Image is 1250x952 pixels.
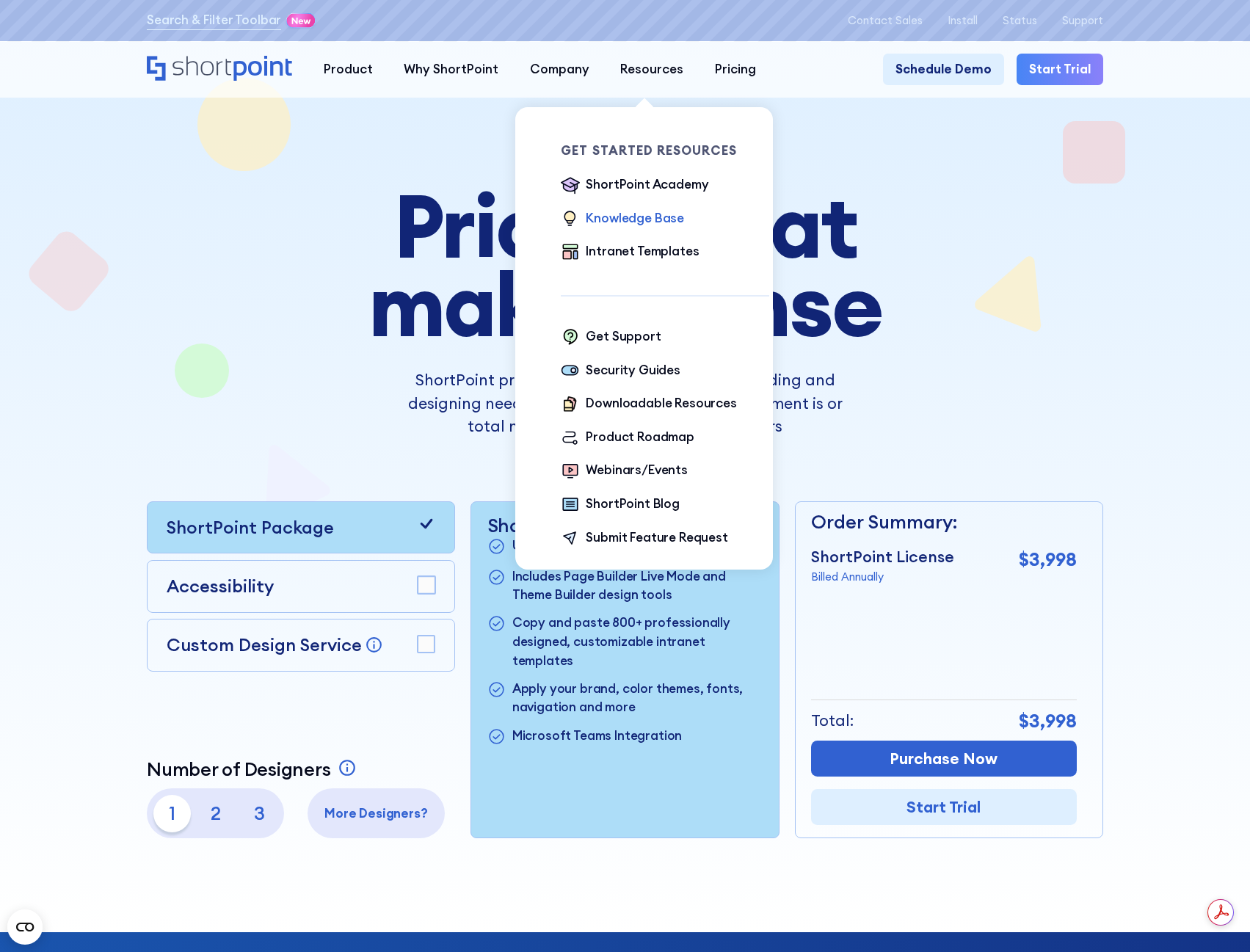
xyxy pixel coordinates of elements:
a: Search & Filter Toolbar [147,11,281,30]
div: Get Support [586,327,661,346]
iframe: Chat Widget [1177,882,1250,952]
p: Total: [811,709,854,733]
p: Number of Designers [147,758,330,781]
a: Schedule Demo [883,54,1004,85]
p: 3 [241,795,278,832]
div: Security Guides [586,361,680,380]
a: Intranet Templates [561,242,699,264]
a: Status [1003,14,1037,26]
a: Get Support [561,327,661,349]
p: $3,998 [1019,545,1077,573]
div: Product Roadmap [586,428,694,447]
a: Company [514,54,605,85]
div: Knowledge Base [586,209,684,228]
a: Knowledge Base [561,209,684,230]
div: Webinars/Events [586,461,687,480]
a: Product [308,54,388,85]
a: Start Trial [811,789,1077,825]
p: 1 [153,795,191,832]
div: Get Started Resources [561,145,768,157]
p: 2 [197,795,234,832]
div: Product [324,60,373,79]
button: Open CMP widget [7,909,43,945]
a: Submit Feature Request [561,528,727,550]
p: ShortPoint Package [167,515,334,541]
p: Billed Annually [811,569,954,585]
a: Number of Designers [147,758,360,781]
a: ShortPoint Academy [561,175,708,197]
a: Pricing [700,54,772,85]
p: ShortPoint Package: [487,515,763,537]
p: Unlimited designs and edits [512,537,675,558]
p: ShortPoint pricing is aligned with your sites building and designing needs, no matter how big you... [390,368,860,439]
div: Company [530,60,589,79]
a: Webinars/Events [561,461,687,482]
div: Resources [620,60,683,79]
p: Order Summary: [811,508,1077,536]
div: Pricing [715,60,756,79]
div: ShortPoint Academy [586,175,708,195]
a: Why ShortPoint [388,54,515,85]
a: Product Roadmap [561,428,694,449]
p: ShortPoint License [811,545,954,569]
p: Microsoft Teams Integration [512,727,682,748]
a: Downloadable Resources [561,394,736,415]
p: More Designers? [313,804,438,824]
div: ShortPoint Blog [586,495,679,514]
div: Submit Feature Request [586,528,727,548]
a: Install [948,14,978,26]
a: Purchase Now [811,741,1077,777]
p: Accessibility [167,573,274,600]
p: Apply your brand, color themes, fonts, navigation and more [512,680,763,717]
p: $3,998 [1019,707,1077,735]
a: ShortPoint Blog [561,495,679,516]
p: Includes Page Builder Live Mode and Theme Builder design tools [512,567,763,605]
a: Resources [605,54,700,85]
a: Contact Sales [848,14,923,26]
h1: Pricing that makes sense [274,187,977,343]
p: Custom Design Service [167,633,362,655]
a: Home [147,56,292,83]
a: Security Guides [561,361,680,382]
a: Start Trial [1017,54,1103,85]
div: Intranet Templates [586,242,699,261]
div: Why ShortPoint [404,60,498,79]
div: Downloadable Resources [586,394,736,413]
a: Support [1062,14,1103,26]
p: Copy and paste 800+ professionally designed, customizable intranet templates [512,614,763,670]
